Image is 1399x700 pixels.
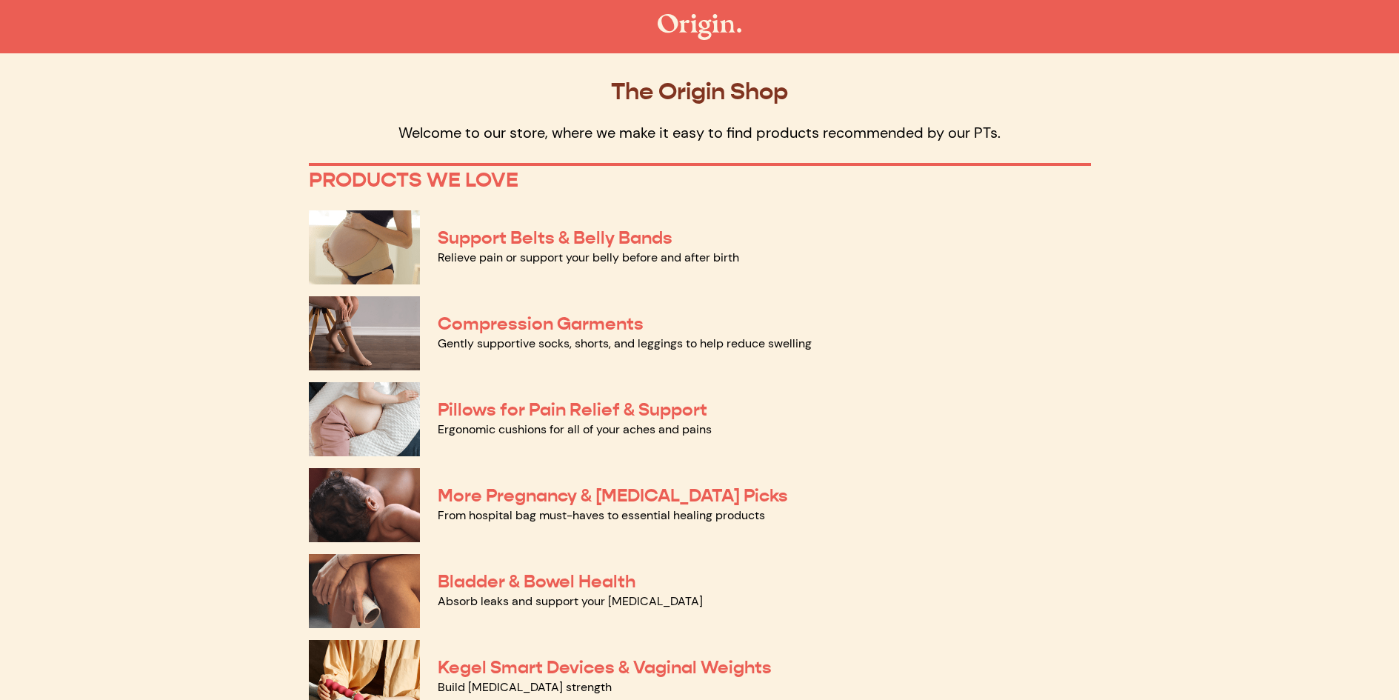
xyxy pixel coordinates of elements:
a: Gently supportive socks, shorts, and leggings to help reduce swelling [438,336,812,351]
a: Build [MEDICAL_DATA] strength [438,679,612,695]
p: PRODUCTS WE LOVE [309,167,1091,193]
p: The Origin Shop [309,77,1091,105]
a: More Pregnancy & [MEDICAL_DATA] Picks [438,484,788,507]
img: More Pregnancy & Postpartum Picks [309,468,420,542]
img: Pillows for Pain Relief & Support [309,382,420,456]
a: Pillows for Pain Relief & Support [438,399,707,421]
a: Bladder & Bowel Health [438,570,635,593]
img: The Origin Shop [658,14,741,40]
a: Ergonomic cushions for all of your aches and pains [438,421,712,437]
img: Support Belts & Belly Bands [309,210,420,284]
img: Compression Garments [309,296,420,370]
a: Compression Garments [438,313,644,335]
a: From hospital bag must-haves to essential healing products [438,507,765,523]
a: Absorb leaks and support your [MEDICAL_DATA] [438,593,703,609]
img: Bladder & Bowel Health [309,554,420,628]
a: Kegel Smart Devices & Vaginal Weights [438,656,772,679]
a: Relieve pain or support your belly before and after birth [438,250,739,265]
p: Welcome to our store, where we make it easy to find products recommended by our PTs. [309,123,1091,142]
a: Support Belts & Belly Bands [438,227,672,249]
